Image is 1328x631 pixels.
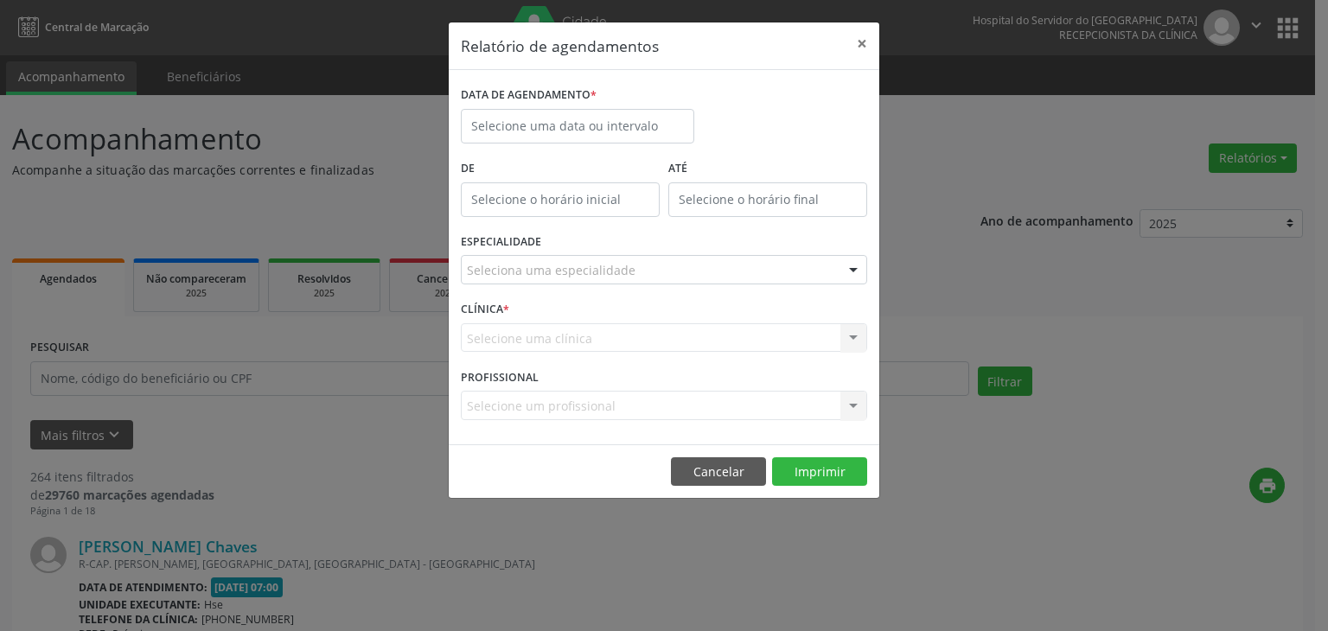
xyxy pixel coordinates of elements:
button: Cancelar [671,457,766,487]
label: De [461,156,660,182]
label: DATA DE AGENDAMENTO [461,82,597,109]
span: Seleciona uma especialidade [467,261,635,279]
label: ATÉ [668,156,867,182]
label: ESPECIALIDADE [461,229,541,256]
input: Selecione o horário inicial [461,182,660,217]
label: PROFISSIONAL [461,364,539,391]
button: Imprimir [772,457,867,487]
label: CLÍNICA [461,296,509,323]
input: Selecione uma data ou intervalo [461,109,694,143]
input: Selecione o horário final [668,182,867,217]
h5: Relatório de agendamentos [461,35,659,57]
button: Close [845,22,879,65]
